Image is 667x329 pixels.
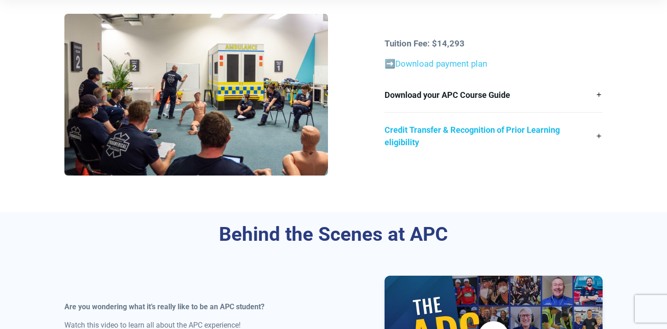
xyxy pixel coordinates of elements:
a: Download payment plan [395,59,487,69]
strong: Are you wondering what it’s really like to be an APC student? [64,302,264,311]
strong: Tuition Fee: $14,293 [385,39,465,49]
h3: Behind the Scenes at APC [64,223,603,246]
a: Credit Transfer & Recognition of Prior Learning eligibility [385,113,602,159]
a: ➡️ [385,59,395,69]
a: Download your APC Course Guide [385,78,602,112]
